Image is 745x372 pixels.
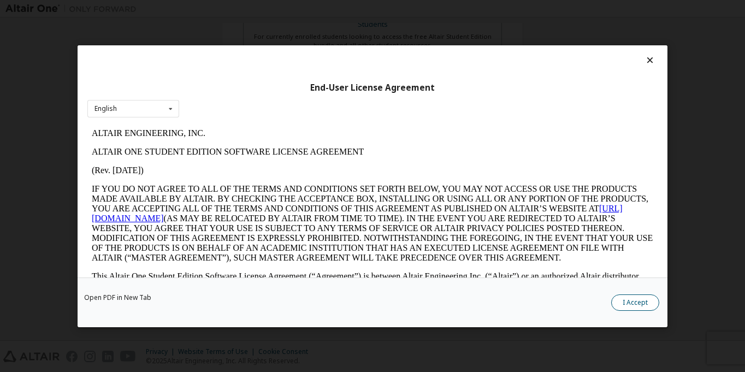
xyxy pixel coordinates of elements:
p: IF YOU DO NOT AGREE TO ALL OF THE TERMS AND CONDITIONS SET FORTH BELOW, YOU MAY NOT ACCESS OR USE... [4,60,566,139]
p: This Altair One Student Edition Software License Agreement (“Agreement”) is between Altair Engine... [4,147,566,187]
p: ALTAIR ENGINEERING, INC. [4,4,566,14]
button: I Accept [611,294,659,310]
p: (Rev. [DATE]) [4,42,566,51]
a: [URL][DOMAIN_NAME] [4,80,535,99]
div: English [94,105,117,112]
a: Open PDF in New Tab [84,294,151,300]
div: End-User License Agreement [87,82,658,93]
p: ALTAIR ONE STUDENT EDITION SOFTWARE LICENSE AGREEMENT [4,23,566,33]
